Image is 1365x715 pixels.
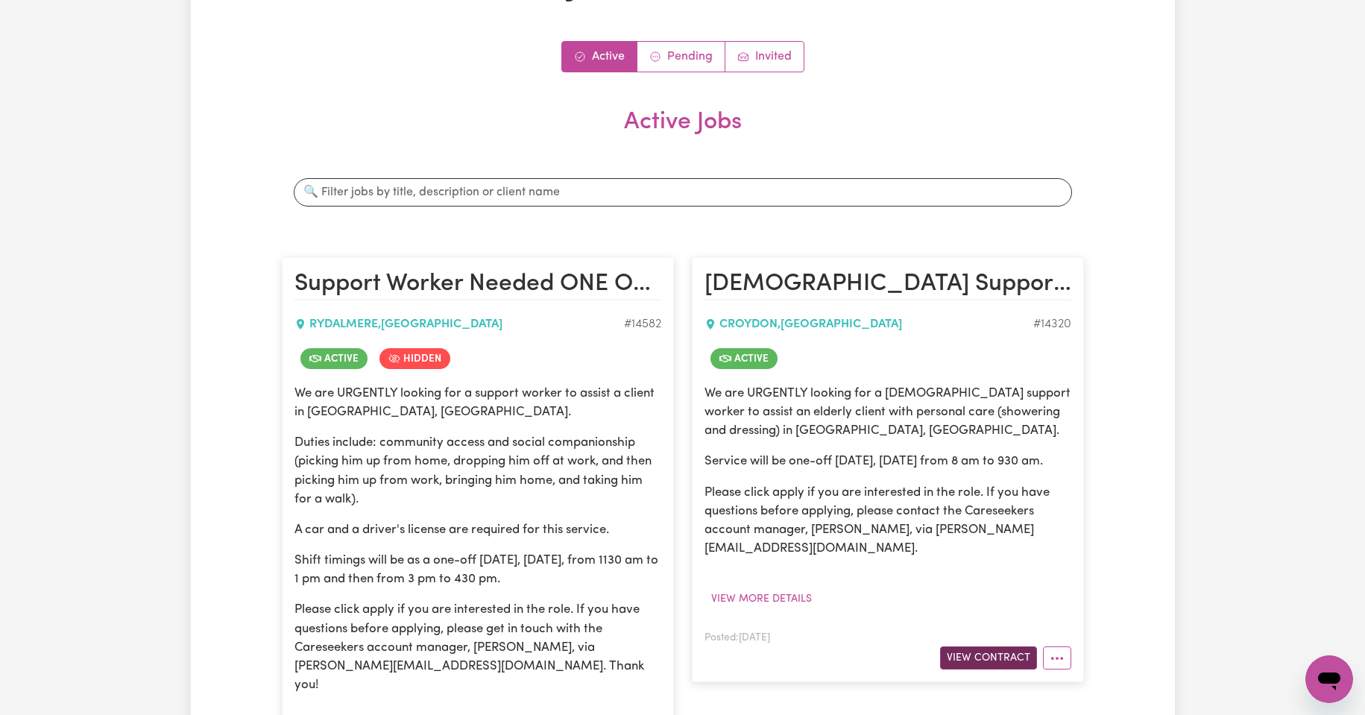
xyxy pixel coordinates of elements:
[1033,315,1071,333] div: Job ID #14320
[624,315,661,333] div: Job ID #14582
[294,315,624,333] div: RYDALMERE , [GEOGRAPHIC_DATA]
[940,646,1037,670] button: View Contract
[725,42,804,72] a: Job invitations
[294,270,661,300] h2: Support Worker Needed ONE OFF On 27/06 Friday In Rydalmere, NSW
[704,270,1071,300] h2: Female Support Worker Needed ONE OFF 16/05 Friday In Croydon, NSW
[637,42,725,72] a: Contracts pending review
[294,384,661,421] p: We are URGENTLY looking for a support worker to assist a client in [GEOGRAPHIC_DATA], [GEOGRAPHIC...
[704,483,1071,558] p: Please click apply if you are interested in the role. If you have questions before applying, plea...
[704,315,1033,333] div: CROYDON , [GEOGRAPHIC_DATA]
[1043,646,1071,670] button: More options
[294,520,661,539] p: A car and a driver's license are required for this service.
[300,348,368,369] span: Job is active
[1305,655,1353,703] iframe: Button to launch messaging window
[704,588,819,611] button: View more details
[282,108,1084,160] h2: Active Jobs
[704,452,1071,470] p: Service will be one-off [DATE], [DATE] from 8 am to 930 am.
[704,633,770,643] span: Posted: [DATE]
[562,42,637,72] a: Active jobs
[704,384,1071,441] p: We are URGENTLY looking for a [DEMOGRAPHIC_DATA] support worker to assist an elderly client with ...
[294,178,1072,207] input: 🔍 Filter jobs by title, description or client name
[379,348,450,369] span: Job is hidden
[710,348,778,369] span: Job is active
[294,551,661,588] p: Shift timings will be as a one-off [DATE], [DATE], from 1130 am to 1 pm and then from 3 pm to 430...
[294,433,661,508] p: Duties include: community access and social companionship (picking him up from home, dropping him...
[294,600,661,694] p: Please click apply if you are interested in the role. If you have questions before applying, plea...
